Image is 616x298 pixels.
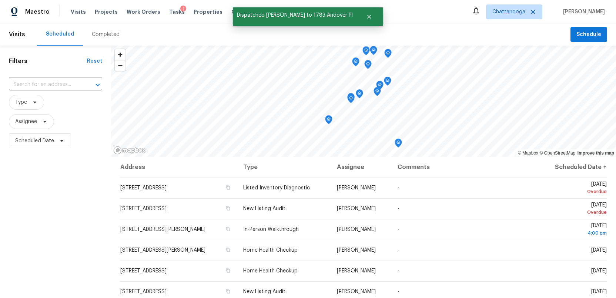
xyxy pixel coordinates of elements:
span: Assignee [15,118,37,125]
div: Map marker [374,87,381,99]
span: [DATE] [543,223,607,237]
th: Type [237,157,331,178]
button: Copy Address [225,267,231,274]
span: [DATE] [543,182,607,195]
span: - [398,248,399,253]
button: Copy Address [225,184,231,191]
button: Schedule [570,27,607,42]
span: [STREET_ADDRESS][PERSON_NAME] [120,248,205,253]
span: [STREET_ADDRESS] [120,206,167,211]
span: [DATE] [543,202,607,216]
span: Dispatched [PERSON_NAME] to 1783 Andover Pl [233,7,357,23]
span: [DATE] [591,268,607,274]
button: Copy Address [225,205,231,212]
span: [PERSON_NAME] [337,185,376,191]
div: 4:00 pm [543,229,607,237]
div: Map marker [325,115,332,127]
div: Map marker [364,60,372,72]
button: Zoom in [115,49,125,60]
div: Scheduled [46,30,74,38]
span: [STREET_ADDRESS] [120,185,167,191]
span: [STREET_ADDRESS][PERSON_NAME] [120,227,205,232]
span: In-Person Walkthrough [243,227,299,232]
div: Map marker [347,94,355,106]
div: Map marker [362,46,370,58]
span: [PERSON_NAME] [560,8,605,16]
span: - [398,227,399,232]
div: Map marker [395,139,402,150]
span: Work Orders [127,8,160,16]
button: Copy Address [225,288,231,295]
canvas: Map [111,46,616,157]
span: - [398,268,399,274]
span: [PERSON_NAME] [337,268,376,274]
th: Assignee [331,157,392,178]
span: Properties [194,8,222,16]
span: Visits [71,8,86,16]
button: Copy Address [225,246,231,253]
button: Zoom out [115,60,125,71]
span: [PERSON_NAME] [337,289,376,294]
span: - [398,185,399,191]
span: Scheduled Date [15,137,54,145]
span: Maestro [25,8,50,16]
span: New Listing Audit [243,206,285,211]
div: Map marker [356,89,363,101]
span: Projects [95,8,118,16]
div: Map marker [376,81,384,92]
span: Type [15,99,27,106]
span: - [398,206,399,211]
a: OpenStreetMap [539,150,575,156]
button: Close [357,9,381,24]
span: Visits [9,26,25,43]
div: Reset [87,57,102,65]
input: Search for an address... [9,79,81,90]
div: Map marker [384,77,391,88]
span: Tasks [169,9,185,14]
span: Schedule [576,30,601,39]
span: [STREET_ADDRESS] [120,289,167,294]
div: Map marker [370,46,377,57]
div: Overdue [543,209,607,216]
span: [STREET_ADDRESS] [120,268,167,274]
span: Geo Assignments [231,8,279,16]
button: Copy Address [225,226,231,232]
span: Chattanooga [492,8,525,16]
th: Address [120,157,237,178]
button: Open [93,80,103,90]
div: Overdue [543,188,607,195]
span: Home Health Checkup [243,268,298,274]
div: 1 [180,6,186,13]
span: New Listing Audit [243,289,285,294]
div: Map marker [352,57,359,69]
h1: Filters [9,57,87,65]
span: [DATE] [591,289,607,294]
a: Mapbox [518,150,538,156]
span: [PERSON_NAME] [337,248,376,253]
th: Comments [392,157,538,178]
span: [DATE] [591,248,607,253]
span: Listed Inventory Diagnostic [243,185,310,191]
a: Mapbox homepage [113,146,146,155]
span: Home Health Checkup [243,248,298,253]
span: - [398,289,399,294]
span: [PERSON_NAME] [337,206,376,211]
th: Scheduled Date ↑ [538,157,607,178]
div: Completed [92,31,120,38]
a: Improve this map [577,150,614,156]
span: [PERSON_NAME] [337,227,376,232]
div: Map marker [347,93,355,105]
div: Map marker [384,49,392,60]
